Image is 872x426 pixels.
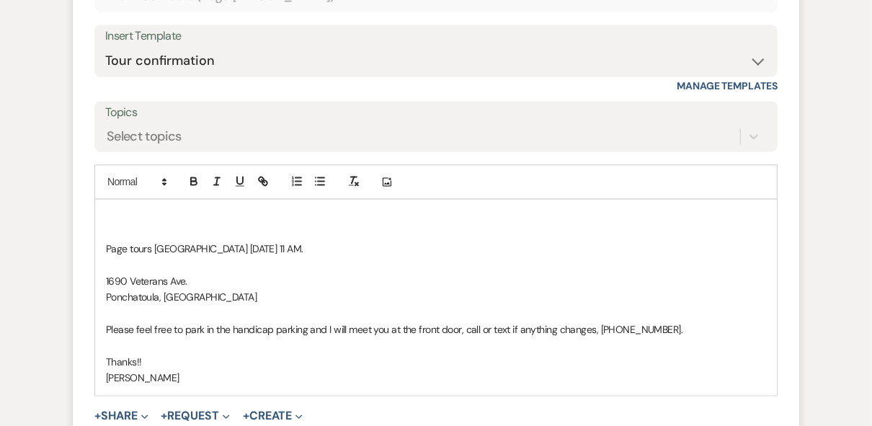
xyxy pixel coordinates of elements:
button: Share [94,410,148,422]
span: + [161,410,168,422]
p: Thanks!! [106,354,766,370]
span: + [94,410,101,422]
button: Request [161,410,230,422]
p: [PERSON_NAME] [106,370,766,386]
label: Topics [105,102,767,123]
div: Insert Template [105,26,767,47]
div: Select topics [107,127,182,146]
button: Create [243,410,303,422]
span: + [243,410,249,422]
p: Ponchatoula, [GEOGRAPHIC_DATA] [106,289,766,305]
p: 1690 Veterans Ave. [106,273,766,289]
p: Page tours [GEOGRAPHIC_DATA] [DATE] 11 AM. [106,241,766,257]
p: Please feel free to park in the handicap parking and I will meet you at the front door, call or t... [106,321,766,337]
a: Manage Templates [677,79,778,92]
